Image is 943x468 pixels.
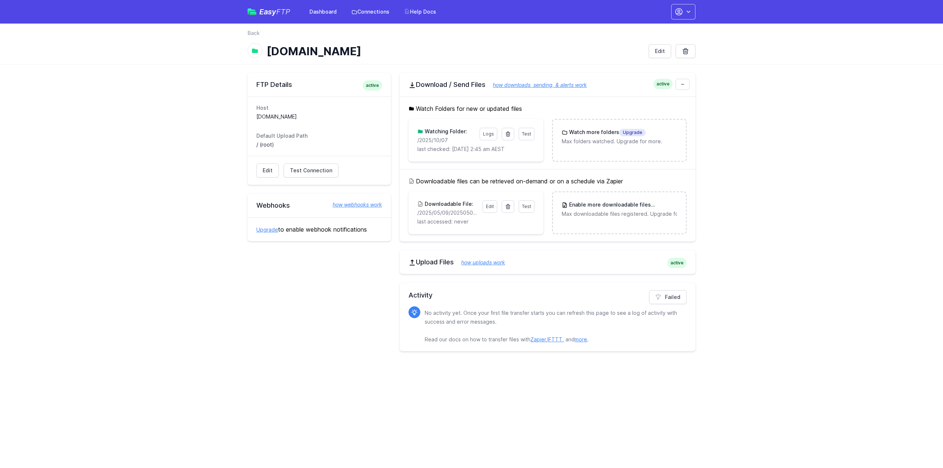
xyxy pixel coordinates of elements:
[417,137,475,144] p: /2025/10/07
[530,336,546,342] a: Zapier
[522,204,531,209] span: Test
[409,80,687,89] h2: Download / Send Files
[248,8,256,15] img: easyftp_logo.png
[256,226,278,233] a: Upgrade
[256,141,382,148] dd: / (root)
[553,120,686,154] a: Watch more foldersUpgrade Max folders watched. Upgrade for more.
[425,309,681,344] p: No activity yet. Once your first file transfer starts you can refresh this page to see a log of a...
[417,218,534,225] p: last accessed: never
[667,258,687,268] span: active
[423,200,473,208] h3: Downloadable File:
[363,80,382,91] span: active
[409,177,687,186] h5: Downloadable files can be retrieved on-demand or on a schedule via Zapier
[400,5,441,18] a: Help Docs
[248,217,391,241] div: to enable webhook notifications
[480,128,497,140] a: Logs
[409,258,687,267] h2: Upload Files
[256,132,382,140] dt: Default Upload Path
[256,201,382,210] h2: Webhooks
[519,200,534,213] a: Test
[519,128,534,140] a: Test
[259,8,290,15] span: Easy
[267,45,643,58] h1: [DOMAIN_NAME]
[653,79,673,89] span: active
[568,129,646,136] h3: Watch more folders
[409,104,687,113] h5: Watch Folders for new or updated files
[256,163,279,177] a: Edit
[256,104,382,112] dt: Host
[553,192,686,226] a: Enable more downloadable filesUpgrade Max downloadable files registered. Upgrade for more.
[284,163,339,177] a: Test Connection
[325,201,382,208] a: how webhooks work
[417,145,534,153] p: last checked: [DATE] 2:45 am AEST
[547,336,562,342] a: IFTTT
[256,113,382,120] dd: [DOMAIN_NAME]
[248,29,695,41] nav: Breadcrumb
[651,201,677,209] span: Upgrade
[649,44,671,58] a: Edit
[305,5,341,18] a: Dashboard
[649,290,687,304] a: Failed
[417,209,478,217] p: /2025/05/09/20250509171559_inbound_0422652309_0756011820.mp3
[248,29,260,37] a: Back
[454,259,505,265] a: how uploads work
[256,80,382,89] h2: FTP Details
[575,336,587,342] a: more
[347,5,394,18] a: Connections
[485,82,587,88] a: how downloads, sending, & alerts work
[562,210,677,218] p: Max downloadable files registered. Upgrade for more.
[483,200,497,213] a: Edit
[568,201,677,209] h3: Enable more downloadable files
[619,129,646,136] span: Upgrade
[248,8,290,15] a: EasyFTP
[562,138,677,145] p: Max folders watched. Upgrade for more.
[409,290,687,300] h2: Activity
[522,131,531,137] span: Test
[276,7,290,16] span: FTP
[290,167,332,174] span: Test Connection
[423,128,467,135] h3: Watching Folder:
